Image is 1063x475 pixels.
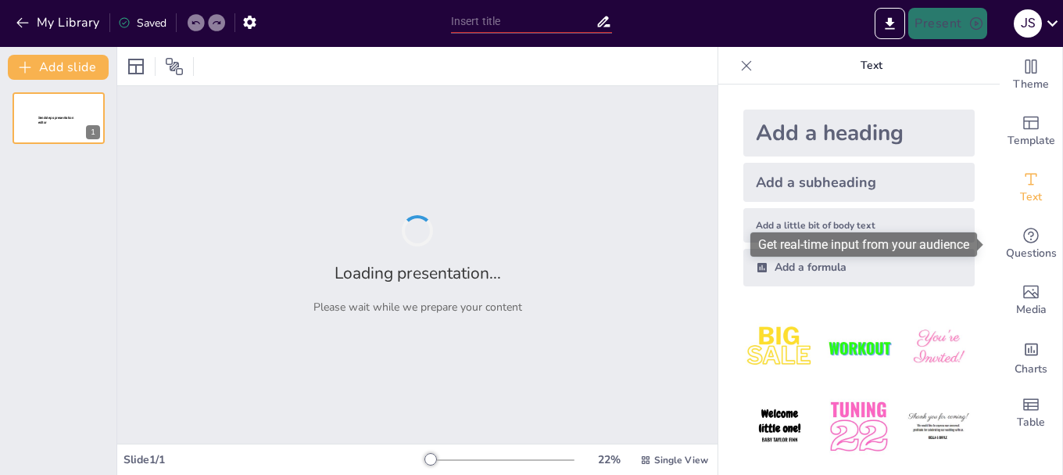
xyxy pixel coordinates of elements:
[1008,132,1055,149] span: Template
[902,390,975,463] img: 6.jpeg
[1014,8,1042,39] button: j s
[313,300,522,315] p: Please wait while we prepare your content
[1000,272,1062,329] div: Add images, graphics, shapes or video
[38,116,73,124] span: Sendsteps presentation editor
[590,452,628,467] div: 22 %
[743,249,975,286] div: Add a formula
[123,452,424,467] div: Slide 1 / 1
[743,390,816,463] img: 4.jpeg
[1000,160,1062,216] div: Add text boxes
[1017,414,1045,431] span: Table
[822,390,895,463] img: 5.jpeg
[1013,76,1049,93] span: Theme
[118,16,166,31] div: Saved
[1000,103,1062,160] div: Add ready made slides
[750,232,977,257] div: Get real-time input from your audience
[759,47,984,85] p: Text
[1020,189,1042,206] span: Text
[1006,245,1057,262] span: Questions
[902,311,975,384] img: 3.jpeg
[743,311,816,384] img: 1.jpeg
[451,10,596,33] input: Insert title
[86,125,100,139] div: 1
[743,208,975,243] div: Add a little bit of body text
[743,163,975,202] div: Add a subheading
[1000,329,1062,385] div: Add charts and graphs
[908,8,986,39] button: Present
[1000,216,1062,272] div: Get real-time input from your audience
[165,57,184,76] span: Position
[8,55,109,80] button: Add slide
[654,454,708,466] span: Single View
[743,110,975,157] div: Add a heading
[1000,47,1062,103] div: Change the overall theme
[875,8,905,39] button: Export to PowerPoint
[1000,385,1062,441] div: Add a table
[1014,9,1042,38] div: j s
[123,54,149,79] div: Layout
[1016,301,1047,318] span: Media
[822,311,895,384] img: 2.jpeg
[335,262,501,284] h2: Loading presentation...
[12,10,106,35] button: My Library
[13,92,105,144] div: 1
[1015,361,1047,378] span: Charts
